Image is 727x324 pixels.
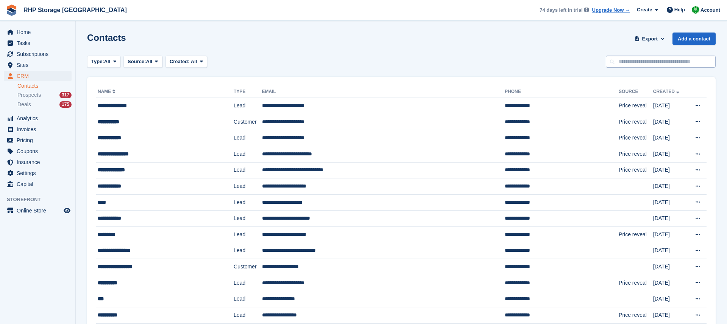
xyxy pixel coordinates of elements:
button: Source: All [123,56,162,68]
th: Source [619,86,653,98]
span: CRM [17,71,62,81]
button: Created: All [165,56,207,68]
th: Email [262,86,505,98]
span: Home [17,27,62,37]
td: Price reveal [619,307,653,323]
div: 317 [59,92,72,98]
th: Type [234,86,262,98]
td: [DATE] [653,243,687,259]
td: [DATE] [653,194,687,211]
td: Lead [234,243,262,259]
span: Subscriptions [17,49,62,59]
span: Deals [17,101,31,108]
a: menu [4,38,72,48]
td: Price reveal [619,146,653,162]
a: menu [4,124,72,135]
span: Invoices [17,124,62,135]
td: [DATE] [653,130,687,146]
span: Capital [17,179,62,189]
a: menu [4,113,72,124]
span: Sites [17,60,62,70]
td: [DATE] [653,178,687,195]
td: Lead [234,146,262,162]
a: Created [653,89,681,94]
span: Prospects [17,91,41,99]
span: Analytics [17,113,62,124]
h1: Contacts [87,33,126,43]
td: Lead [234,275,262,291]
td: Price reveal [619,226,653,243]
td: Price reveal [619,98,653,114]
a: menu [4,27,72,37]
span: Online Store [17,205,62,216]
span: All [104,58,111,65]
td: [DATE] [653,114,687,130]
td: [DATE] [653,162,687,178]
td: Price reveal [619,130,653,146]
a: menu [4,205,72,216]
button: Type: All [87,56,120,68]
a: Add a contact [672,33,716,45]
img: stora-icon-8386f47178a22dfd0bd8f6a31ec36ba5ce8667c1dd55bd0f319d3a0aa187defe.svg [6,5,17,16]
td: [DATE] [653,211,687,227]
div: 175 [59,101,72,108]
span: Help [674,6,685,14]
td: Lead [234,226,262,243]
td: [DATE] [653,307,687,323]
a: menu [4,60,72,70]
td: Lead [234,162,262,178]
img: Rod [692,6,699,14]
span: Storefront [7,196,75,203]
a: menu [4,157,72,167]
a: Preview store [62,206,72,215]
img: icon-info-grey-7440780725fd019a000dd9b08b2336e03edf1995a4989e88bcd33f0948082b44.svg [584,8,589,12]
span: Settings [17,168,62,178]
button: Export [633,33,666,45]
span: All [191,59,197,64]
td: [DATE] [653,146,687,162]
a: RHP Storage [GEOGRAPHIC_DATA] [20,4,130,16]
a: menu [4,179,72,189]
td: Price reveal [619,114,653,130]
span: Type: [91,58,104,65]
td: Lead [234,130,262,146]
a: Prospects 317 [17,91,72,99]
td: [DATE] [653,291,687,307]
a: Deals 175 [17,101,72,109]
td: [DATE] [653,98,687,114]
span: Source: [128,58,146,65]
span: Coupons [17,146,62,157]
td: Lead [234,98,262,114]
td: Lead [234,291,262,307]
span: Export [642,35,658,43]
td: [DATE] [653,275,687,291]
td: [DATE] [653,226,687,243]
span: Account [700,6,720,14]
span: Created: [170,59,190,64]
a: menu [4,146,72,157]
a: Name [98,89,117,94]
span: Create [637,6,652,14]
a: menu [4,49,72,59]
td: Customer [234,114,262,130]
td: Lead [234,211,262,227]
span: All [146,58,153,65]
span: Pricing [17,135,62,146]
td: Price reveal [619,275,653,291]
th: Phone [505,86,619,98]
td: Lead [234,307,262,323]
td: Customer [234,259,262,275]
span: Insurance [17,157,62,167]
span: 74 days left in trial [540,6,582,14]
a: Contacts [17,82,72,90]
td: Lead [234,178,262,195]
td: Lead [234,194,262,211]
a: menu [4,168,72,178]
td: Price reveal [619,162,653,178]
td: [DATE] [653,259,687,275]
a: menu [4,135,72,146]
a: Upgrade Now → [592,6,630,14]
span: Tasks [17,38,62,48]
a: menu [4,71,72,81]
